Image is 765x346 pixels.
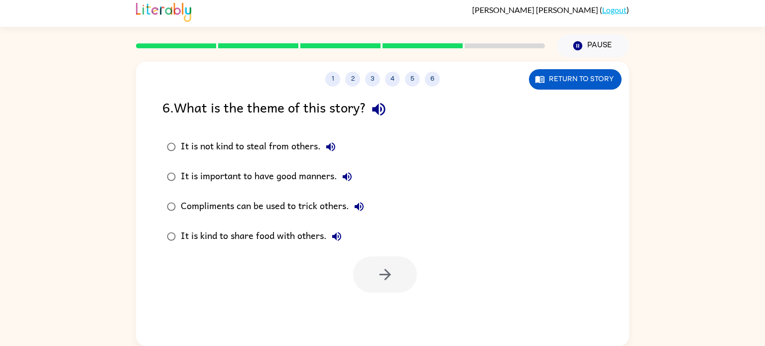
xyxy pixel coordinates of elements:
div: Compliments can be used to trick others. [181,197,369,217]
div: 6 . What is the theme of this story? [162,97,603,122]
button: It is important to have good manners. [337,167,357,187]
button: Compliments can be used to trick others. [349,197,369,217]
button: Return to story [529,69,622,90]
div: It is kind to share food with others. [181,227,347,246]
span: [PERSON_NAME] [PERSON_NAME] [472,5,600,14]
div: It is important to have good manners. [181,167,357,187]
button: 3 [365,72,380,87]
button: 5 [405,72,420,87]
button: It is kind to share food with others. [327,227,347,246]
button: It is not kind to steal from others. [321,137,341,157]
button: 4 [385,72,400,87]
div: It is not kind to steal from others. [181,137,341,157]
button: 1 [325,72,340,87]
a: Logout [602,5,627,14]
button: Pause [557,34,629,57]
button: 2 [345,72,360,87]
button: 6 [425,72,440,87]
div: ( ) [472,5,629,14]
